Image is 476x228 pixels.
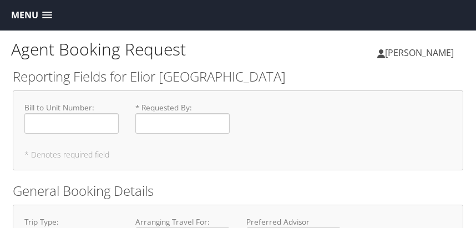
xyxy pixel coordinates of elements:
label: * Requested By : [135,102,230,134]
label: Preferred Advisor [246,216,341,227]
h2: General Booking Details [13,181,463,200]
label: Bill to Unit Number : [24,102,119,134]
a: Menu [6,6,58,24]
a: [PERSON_NAME] [377,36,465,69]
label: Trip Type: [24,216,119,227]
input: * Requested By: [135,113,230,134]
h5: * Denotes required field [24,151,452,159]
span: Menu [11,10,38,21]
span: [PERSON_NAME] [385,47,454,59]
h1: Agent Booking Request [11,38,238,61]
label: Arranging Travel For: [135,216,230,227]
input: Bill to Unit Number: [24,113,119,134]
h2: Reporting Fields for Elior [GEOGRAPHIC_DATA] [13,67,463,86]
